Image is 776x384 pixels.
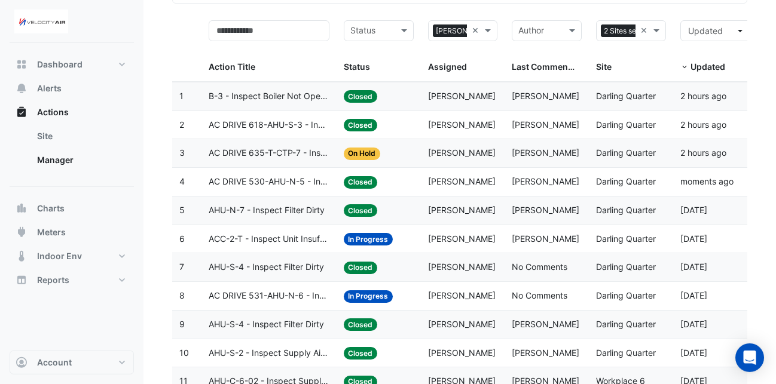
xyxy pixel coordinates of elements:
[680,20,750,41] button: Updated
[209,175,329,189] span: AC DRIVE 530-AHU-N-5 - Inspect VSD High Temperature
[680,262,707,272] span: 2025-08-22T14:27:39.782
[428,290,496,300] span: [PERSON_NAME]
[344,90,378,103] span: Closed
[596,148,656,158] span: Darling Quarter
[16,274,28,286] app-icon: Reports
[28,148,134,172] a: Manager
[601,24,661,38] span: 2 Sites selected
[209,260,324,274] span: AHU-S-4 - Inspect Filter Dirty
[37,250,82,262] span: Indoor Env
[209,118,329,132] span: AC DRIVE 618-AHU-S-3 - Inspect VSD High Temperature
[209,346,329,360] span: AHU-S-2 - Inspect Supply Air Loss
[428,62,467,72] span: Assigned
[680,290,707,300] span: 2025-08-22T14:09:53.619
[179,290,185,300] span: 8
[179,91,184,101] span: 1
[680,91,726,101] span: 2025-09-10T09:13:59.738
[179,262,184,272] span: 7
[10,53,134,76] button: Dashboard
[596,262,656,272] span: Darling Quarter
[680,348,707,358] span: 2025-07-08T11:57:51.422
[179,176,185,186] span: 4
[10,100,134,124] button: Actions
[344,262,378,274] span: Closed
[428,91,496,101] span: [PERSON_NAME]
[28,124,134,148] a: Site
[512,205,579,215] span: [PERSON_NAME]
[37,202,65,214] span: Charts
[512,319,579,329] span: [PERSON_NAME]
[428,148,496,158] span: [PERSON_NAME]
[16,59,28,70] app-icon: Dashboard
[680,234,707,244] span: 2025-08-26T14:05:48.754
[344,176,378,189] span: Closed
[512,119,579,130] span: [PERSON_NAME]
[640,24,650,38] span: Clear
[680,319,707,329] span: 2025-07-10T12:41:35.192
[596,290,656,300] span: Darling Quarter
[596,91,656,101] span: Darling Quarter
[344,148,381,160] span: On Hold
[428,348,496,358] span: [PERSON_NAME]
[512,148,579,158] span: [PERSON_NAME]
[688,26,723,36] span: Updated
[596,176,656,186] span: Darling Quarter
[37,274,69,286] span: Reports
[344,204,378,217] span: Closed
[428,262,496,272] span: [PERSON_NAME]
[10,220,134,244] button: Meters
[209,289,329,303] span: AC DRIVE 531-AHU-N-6 - Inspect VSD High Temperature
[512,262,567,272] span: No Comments
[37,357,72,368] span: Account
[179,348,189,358] span: 10
[735,343,764,372] div: Open Intercom Messenger
[16,82,28,94] app-icon: Alerts
[512,62,581,72] span: Last Commented
[596,205,656,215] span: Darling Quarter
[179,148,185,158] span: 3
[179,319,185,329] span: 9
[596,319,656,329] span: Darling Quarter
[344,290,393,303] span: In Progress
[680,119,726,130] span: 2025-09-10T09:09:39.017
[179,205,185,215] span: 5
[512,348,579,358] span: [PERSON_NAME]
[344,318,378,331] span: Closed
[179,234,185,244] span: 6
[16,250,28,262] app-icon: Indoor Env
[512,176,579,186] span: [PERSON_NAME]
[209,62,255,72] span: Action Title
[209,90,329,103] span: B-3 - Inspect Boiler Not Operating
[209,232,329,246] span: ACC-2-T - Inspect Unit Insufficient Cooling
[209,204,325,217] span: AHU-N-7 - Inspect Filter Dirty
[37,106,69,118] span: Actions
[209,146,329,160] span: AC DRIVE 635-T-CTP-7 - Inspect VSD High Temperature
[16,202,28,214] app-icon: Charts
[16,226,28,238] app-icon: Meters
[428,119,496,130] span: [PERSON_NAME]
[344,62,370,72] span: Status
[512,234,579,244] span: [PERSON_NAME]
[10,76,134,100] button: Alerts
[433,24,497,38] span: [PERSON_NAME]
[10,268,134,292] button: Reports
[680,176,734,186] span: 2025-09-10T11:08:45.696
[512,91,579,101] span: [PERSON_NAME]
[37,226,66,238] span: Meters
[428,319,496,329] span: [PERSON_NAME]
[179,119,184,130] span: 2
[37,59,83,70] span: Dashboard
[596,234,656,244] span: Darling Quarter
[428,234,496,244] span: [PERSON_NAME]
[10,124,134,177] div: Actions
[16,106,28,118] app-icon: Actions
[680,205,707,215] span: 2025-09-01T13:50:38.531
[596,348,656,358] span: Darling Quarter
[37,82,62,94] span: Alerts
[344,119,378,131] span: Closed
[680,148,726,158] span: 2025-09-10T09:09:01.916
[10,244,134,268] button: Indoor Env
[428,176,496,186] span: [PERSON_NAME]
[10,351,134,374] button: Account
[14,10,68,33] img: Company Logo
